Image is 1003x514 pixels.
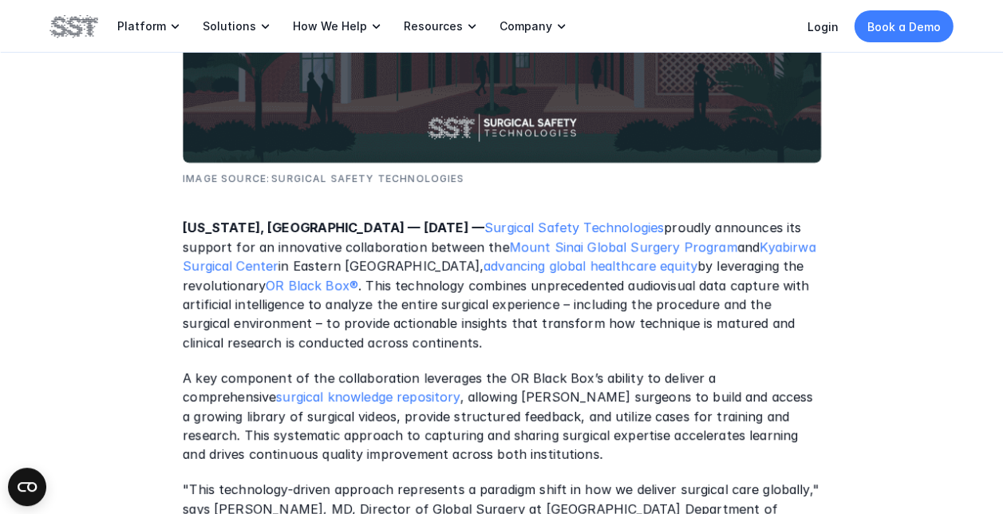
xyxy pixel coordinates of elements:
a: advancing global healthcare equity [484,259,697,275]
p: Company [500,19,552,34]
p: Book a Demo [867,18,941,35]
a: Surgical Safety Technologies [484,220,664,236]
p: Solutions [203,19,256,34]
p: A key component of the collaboration leverages the OR Black Box’s ability to deliver a comprehens... [183,369,821,465]
a: Kyabirwa Surgical Center [183,239,819,275]
a: Mount Sinai Global Surgery Program [509,239,737,255]
a: surgical knowledge repository [276,389,460,405]
img: SST logo [50,13,98,40]
a: Book a Demo [855,10,954,42]
p: Image Source: [183,171,270,186]
p: proudly announces its support for an innovative collaboration between the and in Eastern [GEOGRAP... [183,219,821,353]
strong: [US_STATE], [GEOGRAPHIC_DATA] — [DATE] — [183,220,484,236]
p: How We Help [293,19,367,34]
p: Platform [117,19,166,34]
p: Resources [404,19,463,34]
button: Open CMP widget [8,468,46,506]
a: Login [808,20,839,34]
a: OR Black Box® [266,278,358,294]
p: Surgical Safety Technologies [271,171,464,186]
